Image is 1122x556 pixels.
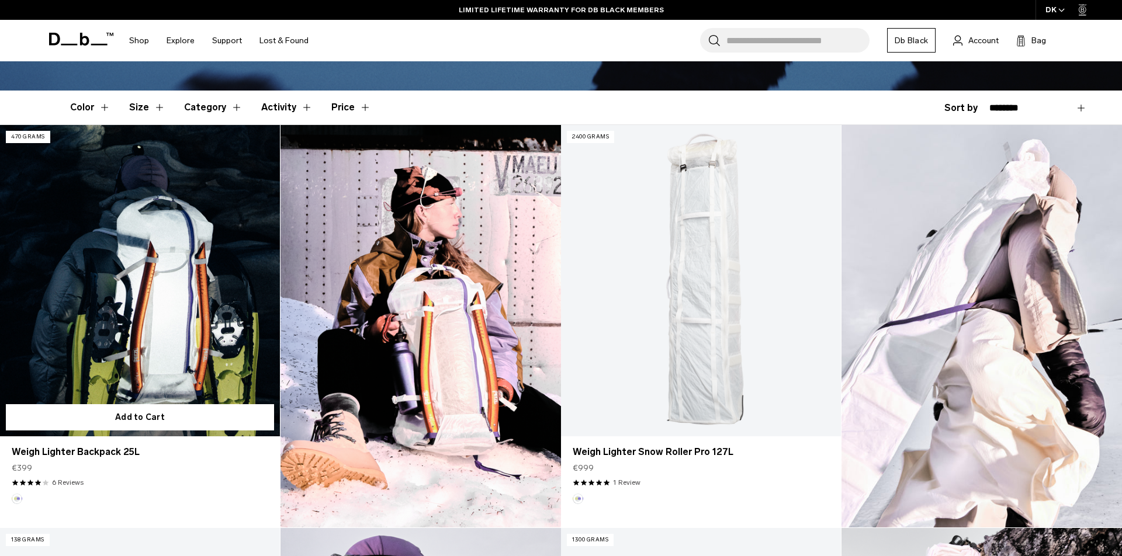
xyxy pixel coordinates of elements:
span: €999 [573,462,594,474]
span: €399 [12,462,32,474]
a: Db Black [887,28,936,53]
a: 6 reviews [52,477,84,488]
a: Weigh Lighter Backpack 25L [12,445,268,459]
button: Add to Cart [6,404,274,430]
button: Toggle Filter [184,91,243,124]
img: Content block image [280,125,561,527]
a: Shop [129,20,149,61]
span: Bag [1031,34,1046,47]
span: Account [968,34,999,47]
button: Toggle Filter [129,91,165,124]
button: Bag [1016,33,1046,47]
a: Weigh Lighter Snow Roller Pro 127L [573,445,829,459]
button: Toggle Filter [261,91,313,124]
a: 1 reviews [613,477,640,488]
button: Aurora [573,494,583,504]
nav: Main Navigation [120,20,317,61]
img: Content block image [841,125,1122,527]
p: 1300 grams [567,534,614,546]
a: Support [212,20,242,61]
a: LIMITED LIFETIME WARRANTY FOR DB BLACK MEMBERS [459,5,664,15]
button: Aurora [12,494,22,504]
a: Account [953,33,999,47]
a: Weigh Lighter Snow Roller Pro 127L [561,125,841,436]
p: 470 grams [6,131,50,143]
a: Lost & Found [259,20,309,61]
button: Toggle Price [331,91,371,124]
button: Toggle Filter [70,91,110,124]
p: 138 grams [6,534,50,546]
p: 2400 grams [567,131,614,143]
a: Explore [167,20,195,61]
